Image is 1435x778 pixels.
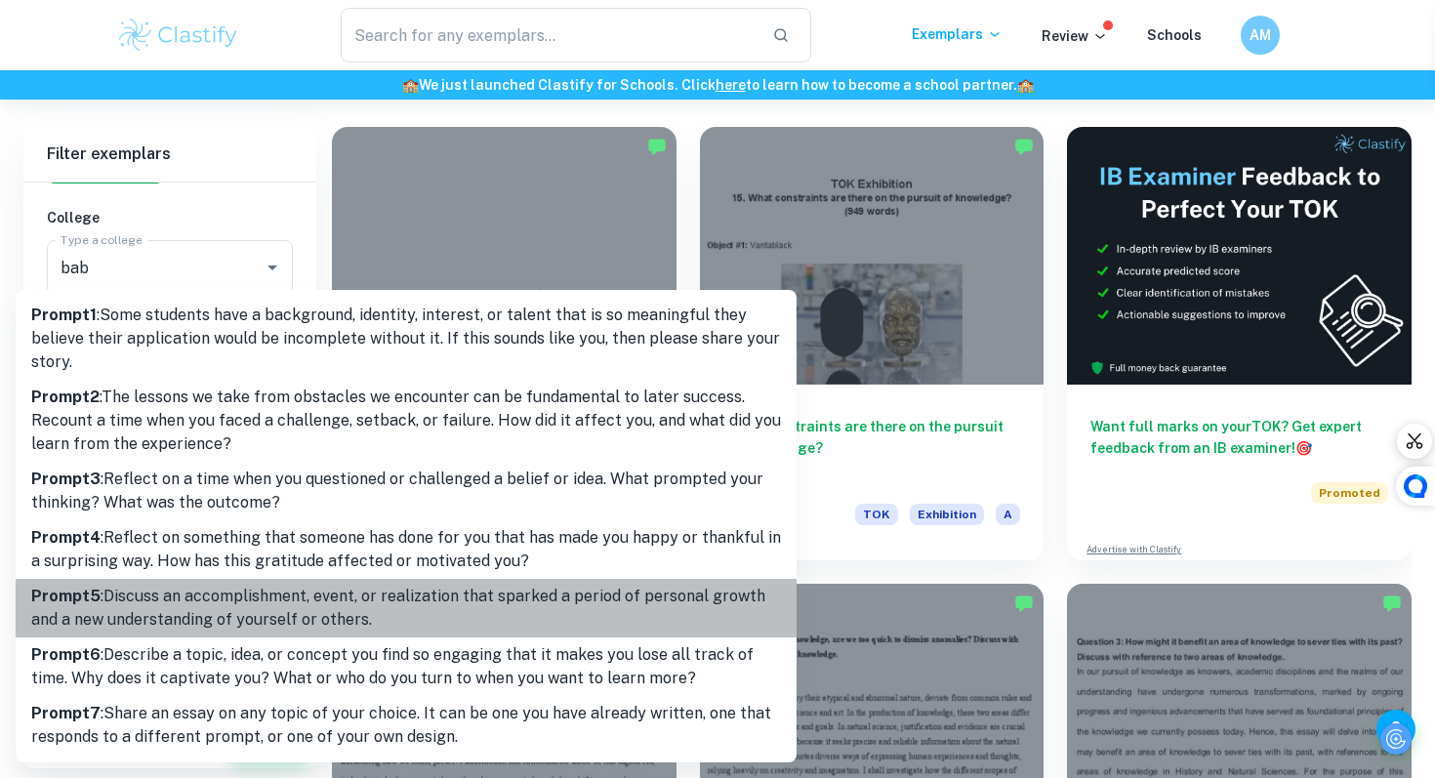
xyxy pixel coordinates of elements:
[31,304,781,374] p: : Some students have a background, identity, interest, or talent that is so meaningful they belie...
[31,704,101,722] b: Prompt 7
[31,470,101,488] b: Prompt 3
[31,388,100,406] b: Prompt 2
[31,643,781,690] p: : Describe a topic, idea, or concept you find so engaging that it makes you lose all track of tim...
[31,587,101,605] b: Prompt 5
[31,306,97,324] b: Prompt 1
[31,702,781,749] p: : Share an essay on any topic of your choice. It can be one you have already written, one that re...
[31,468,781,514] p: : Reflect on a time when you questioned or challenged a belief or idea. What prompted your thinki...
[31,526,781,573] p: : Reflect on something that someone has done for you that has made you happy or thankful in a sur...
[31,645,101,664] b: Prompt 6
[31,528,101,547] b: Prompt 4
[31,585,781,632] p: : Discuss an accomplishment, event, or realization that sparked a period of personal growth and a...
[31,386,781,456] p: : The lessons we take from obstacles we encounter can be fundamental to later success. Recount a ...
